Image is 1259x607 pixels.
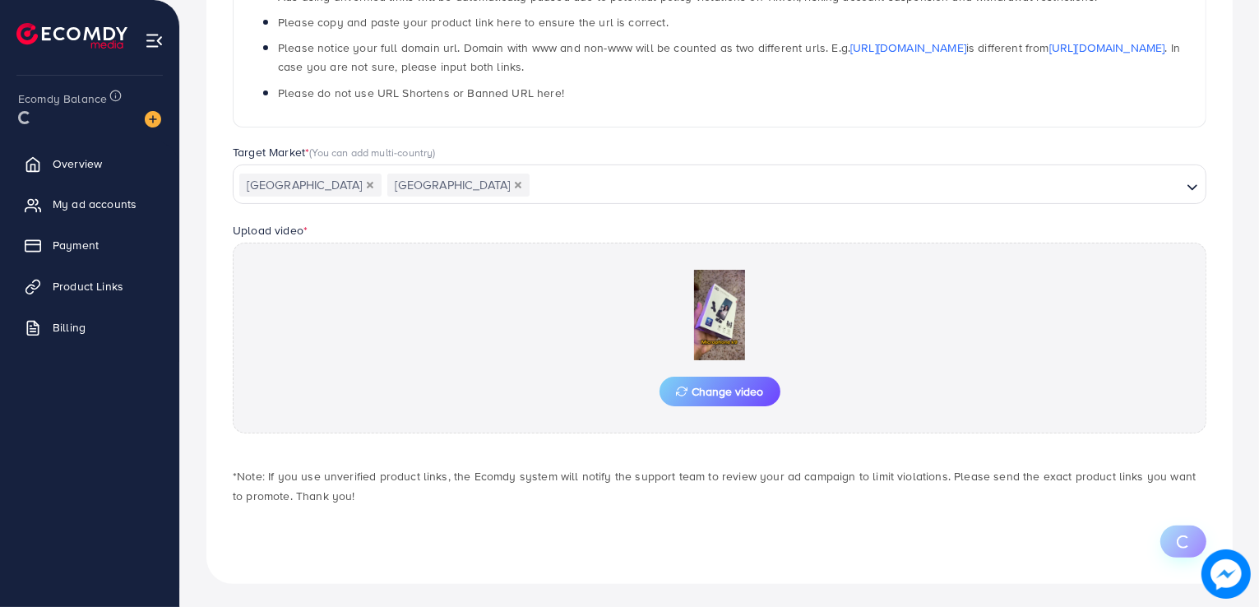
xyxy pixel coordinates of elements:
span: Billing [53,319,86,336]
div: Search for option [233,164,1206,204]
span: (You can add multi-country) [309,145,435,160]
img: logo [16,23,127,49]
span: Change video [676,386,764,397]
label: Upload video [233,222,308,239]
span: Payment [53,237,99,253]
a: [URL][DOMAIN_NAME] [850,39,966,56]
img: menu [145,31,164,50]
span: Overview [53,155,102,172]
a: Payment [12,229,167,262]
a: My ad accounts [12,188,167,220]
button: Change video [660,377,780,406]
img: Preview Image [637,270,802,360]
span: [GEOGRAPHIC_DATA] [387,174,530,197]
a: Overview [12,147,167,180]
a: Product Links [12,270,167,303]
a: [URL][DOMAIN_NAME] [1049,39,1165,56]
button: Deselect United Arab Emirates [366,181,374,189]
span: Please do not use URL Shortens or Banned URL here! [278,85,564,101]
button: Deselect Saudi Arabia [514,181,522,189]
p: *Note: If you use unverified product links, the Ecomdy system will notify the support team to rev... [233,466,1206,506]
img: image [1201,549,1251,599]
span: My ad accounts [53,196,137,212]
label: Target Market [233,144,436,160]
span: Ecomdy Balance [18,90,107,107]
img: image [145,111,161,127]
span: Product Links [53,278,123,294]
input: Search for option [531,173,1180,198]
span: Please copy and paste your product link here to ensure the url is correct. [278,14,669,30]
span: [GEOGRAPHIC_DATA] [239,174,382,197]
a: Billing [12,311,167,344]
span: Please notice your full domain url. Domain with www and non-www will be counted as two different ... [278,39,1180,75]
